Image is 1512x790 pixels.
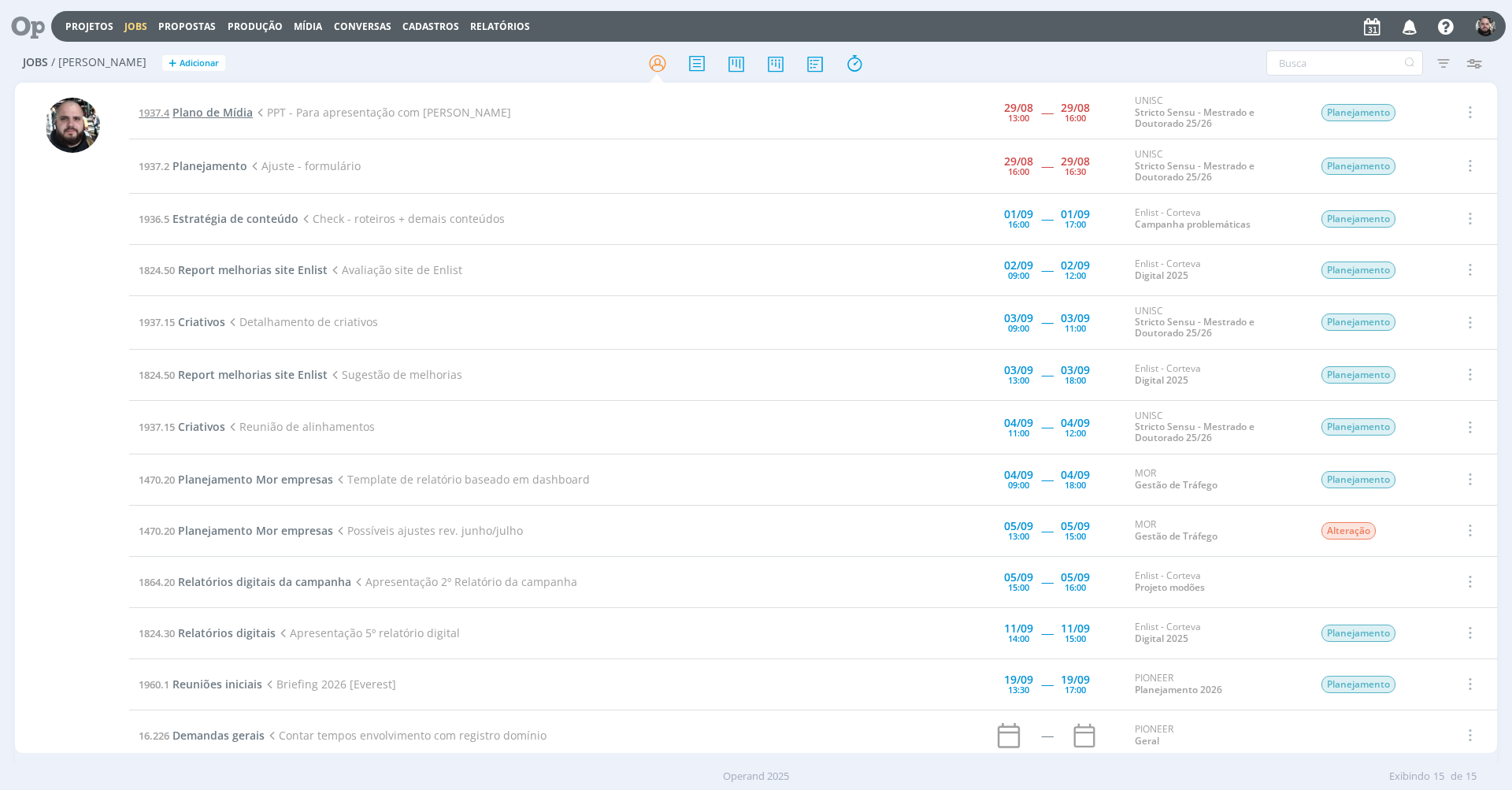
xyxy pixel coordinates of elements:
img: G [1476,17,1495,36]
a: Projeto modões [1135,580,1205,594]
button: +Adicionar [162,55,225,72]
a: Planejamento 2026 [1135,683,1222,696]
div: 15:00 [1008,583,1029,592]
div: 01/09 [1061,209,1090,220]
a: 1937.2Planejamento [139,158,247,173]
button: Projetos [61,20,118,33]
button: Mídia [289,20,327,33]
span: ----- [1041,158,1053,173]
div: 16:00 [1008,167,1029,176]
input: Busca [1266,50,1423,76]
div: 11:00 [1008,428,1029,437]
span: Planejamento [1321,158,1395,175]
span: ----- [1041,211,1053,226]
a: 1937.15Criativos [139,419,225,434]
span: 1864.20 [139,575,175,589]
span: Planejamento Mor empresas [178,472,333,487]
span: Ajuste - formulário [247,158,361,173]
div: 18:00 [1065,376,1086,384]
div: Enlist - Corteva [1135,363,1297,386]
img: G [45,98,100,153]
div: 13:00 [1008,376,1029,384]
span: Apresentação 5º relatório digital [276,625,460,640]
a: 1936.5Estratégia de conteúdo [139,211,298,226]
span: Check - roteiros + demais conteúdos [298,211,505,226]
div: 19/09 [1004,674,1033,685]
div: 01/09 [1004,209,1033,220]
div: ----- [1041,730,1053,741]
span: Reunião de alinhamentos [225,419,375,434]
div: 29/08 [1061,102,1090,113]
span: Propostas [158,20,216,33]
span: Estratégia de conteúdo [172,211,298,226]
div: 09:00 [1008,324,1029,332]
span: Planejamento [1321,261,1395,279]
span: 1936.5 [139,212,169,226]
div: 19/09 [1061,674,1090,685]
span: 1470.20 [139,473,175,487]
span: Relatórios digitais [178,625,276,640]
span: Jobs [23,56,48,69]
span: 16.226 [139,729,169,743]
span: Possíveis ajustes rev. junho/julho [333,523,523,538]
span: ----- [1041,419,1053,434]
span: ----- [1041,523,1053,538]
a: Relatórios [470,20,530,33]
div: 03/09 [1061,365,1090,376]
button: Cadastros [398,20,464,33]
span: 1937.15 [139,420,175,434]
span: Reuniões iniciais [172,677,262,692]
button: Produção [223,20,287,33]
div: MOR [1135,519,1297,542]
a: Gestão de Tráfego [1135,478,1217,491]
span: Planejamento [1321,104,1395,121]
a: Digital 2025 [1135,373,1188,387]
a: 1864.20Relatórios digitais da campanha [139,574,351,589]
span: ----- [1041,677,1053,692]
span: Criativos [178,419,225,434]
a: 1960.1Reuniões iniciais [139,677,262,692]
span: Relatórios digitais da campanha [178,574,351,589]
span: 1937.2 [139,159,169,173]
div: 15:00 [1065,532,1086,540]
span: Cadastros [402,20,459,33]
span: 1960.1 [139,677,169,692]
span: / [PERSON_NAME] [51,56,146,69]
div: 02/09 [1004,260,1033,271]
a: Conversas [334,20,391,33]
div: 16:00 [1008,220,1029,228]
div: 11:00 [1065,324,1086,332]
a: 1470.20Planejamento Mor empresas [139,523,333,538]
a: 1824.50Report melhorias site Enlist [139,367,328,382]
span: Planejamento [1321,418,1395,436]
a: Produção [228,20,283,33]
div: 13:00 [1008,532,1029,540]
a: Stricto Sensu - Mestrado e Doutorado 25/26 [1135,159,1254,184]
div: Enlist - Corteva [1135,570,1297,593]
span: Sugestão de melhorias [328,367,462,382]
span: 1937.15 [139,315,175,329]
a: Stricto Sensu - Mestrado e Doutorado 25/26 [1135,106,1254,130]
span: Report melhorias site Enlist [178,367,328,382]
span: Demandas gerais [172,728,265,743]
span: 1470.20 [139,524,175,538]
span: Planejamento [1321,313,1395,331]
div: PIONEER [1135,673,1297,695]
div: 03/09 [1004,313,1033,324]
div: 12:00 [1065,428,1086,437]
span: Template de relatório baseado em dashboard [333,472,590,487]
div: 29/08 [1004,102,1033,113]
div: 03/09 [1061,313,1090,324]
span: 15 [1466,769,1477,784]
span: de [1451,769,1462,784]
span: Contar tempos envolvimento com registro domínio [265,728,547,743]
div: UNISC [1135,95,1297,129]
div: 16:00 [1065,583,1086,592]
span: ----- [1041,314,1053,329]
button: Conversas [329,20,396,33]
div: 09:00 [1008,480,1029,489]
span: Exibindo [1389,769,1430,784]
a: 1470.20Planejamento Mor empresas [139,472,333,487]
span: Planejamento [1321,676,1395,693]
span: ----- [1041,367,1053,382]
